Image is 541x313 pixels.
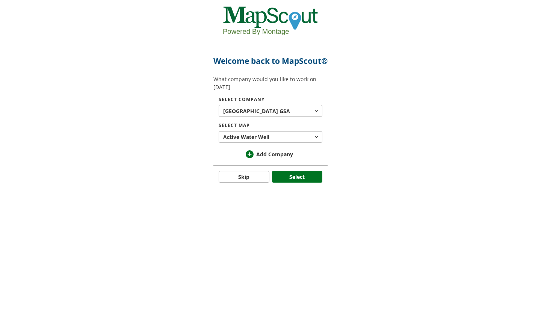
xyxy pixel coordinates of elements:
[223,107,280,115] span: [GEOGRAPHIC_DATA]
[223,5,318,37] img: mapscout-transparent-powered-by.svg
[280,107,290,115] span: GSA
[219,131,322,143] button: Select Map
[219,171,269,183] button: Skip
[219,105,322,117] button: Select Company
[258,133,269,141] span: Well
[219,122,322,129] span: Select Map
[213,75,328,91] p: What company would you like to work on [DATE]
[242,148,299,160] button: Add Company
[219,96,322,103] span: Select Company
[213,47,328,75] h2: Welcome back to MapScout®
[272,171,323,183] button: Select
[223,133,258,141] span: Active Water
[256,150,293,158] span: Add Company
